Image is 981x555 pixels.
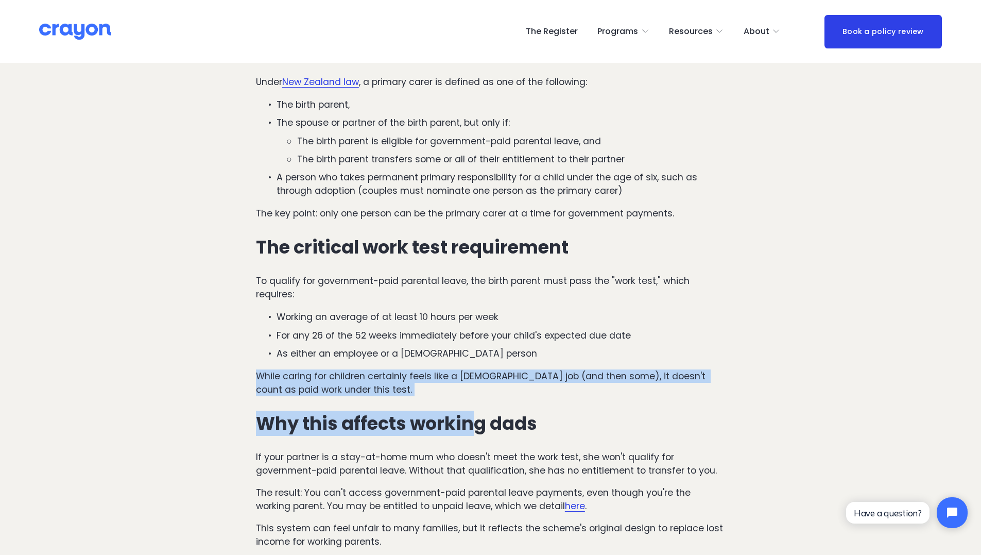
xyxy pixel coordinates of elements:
p: The key point: only one person can be the primary carer at a time for government payments. [256,207,725,220]
p: This system can feel unfair to many families, but it reflects the scheme's original design to rep... [256,522,725,549]
p: The birth parent, [277,98,725,111]
a: Book a policy review [824,15,942,48]
a: The Register [526,23,578,40]
p: The result: You can't access government-paid parental leave payments, even though you're the work... [256,486,725,513]
p: For any 26 of the 52 weeks immediately before your child's expected due date [277,329,725,342]
span: About [744,24,769,39]
p: While caring for children certainly feels like a [DEMOGRAPHIC_DATA] job (and then some), it doesn... [256,369,725,397]
p: The birth parent is eligible for government-paid parental leave, and [297,134,725,148]
a: here [565,500,585,512]
iframe: Tidio Chat [837,489,976,537]
h3: The critical work test requirement [256,237,725,258]
p: A person who takes permanent primary responsibility for a child under the age of six, such as thr... [277,171,725,198]
p: As either an employee or a [DEMOGRAPHIC_DATA] person [277,347,725,360]
a: folder dropdown [669,23,724,40]
p: If your partner is a stay-at-home mum who doesn't meet the work test, she won't qualify for gover... [256,450,725,478]
a: folder dropdown [597,23,649,40]
p: The spouse or partner of the birth parent, but only if: [277,116,725,129]
a: folder dropdown [744,23,781,40]
img: Crayon [39,23,111,41]
p: Under , a primary carer is defined as one of the following: [256,75,725,89]
p: The birth parent transfers some or all of their entitlement to their partner [297,153,725,166]
span: Programs [597,24,638,39]
span: Resources [669,24,713,39]
a: New Zealand law [282,76,359,88]
p: To qualify for government-paid parental leave, the birth parent must pass the "work test," which ... [256,274,725,301]
p: Working an average of at least 10 hours per week [277,310,725,324]
h3: Why this affects working dads [256,413,725,434]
